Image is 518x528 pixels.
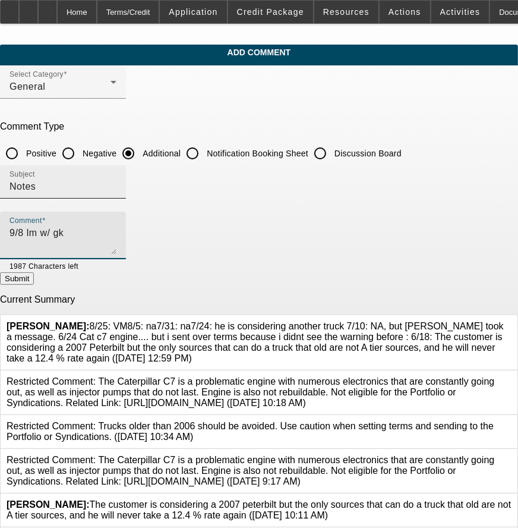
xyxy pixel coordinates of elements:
span: Activities [440,7,481,17]
span: Restricted Comment: The Caterpillar C7 is a problematic engine with numerous electronics that are... [7,455,494,486]
button: Credit Package [228,1,313,23]
span: The customer is considering a 2007 peterbilt but the only sources that can do a truck that old ar... [7,499,511,520]
span: Resources [323,7,369,17]
button: Activities [431,1,489,23]
b: [PERSON_NAME]: [7,499,90,510]
b: [PERSON_NAME]: [7,321,90,331]
span: Restricted Comment: Trucks older than 2006 should be avoided. Use caution when setting terms and ... [7,421,494,442]
mat-hint: 1987 Characters left [10,259,78,272]
button: Application [160,1,226,23]
mat-label: Comment [10,217,42,225]
span: Actions [389,7,421,17]
button: Resources [314,1,378,23]
label: Positive [24,147,56,159]
label: Negative [80,147,116,159]
span: 8/25: VM8/5: na7/31: na7/24: he is considering another truck 7/10: NA, but [PERSON_NAME] took a m... [7,321,504,363]
span: Credit Package [237,7,304,17]
span: Application [169,7,217,17]
label: Discussion Board [332,147,402,159]
span: Add Comment [9,48,509,57]
label: Notification Booking Sheet [204,147,308,159]
mat-label: Subject [10,171,35,178]
span: General [10,81,45,92]
button: Actions [380,1,430,23]
mat-label: Select Category [10,71,64,78]
label: Additional [140,147,181,159]
span: Restricted Comment: The Caterpillar C7 is a problematic engine with numerous electronics that are... [7,376,494,408]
